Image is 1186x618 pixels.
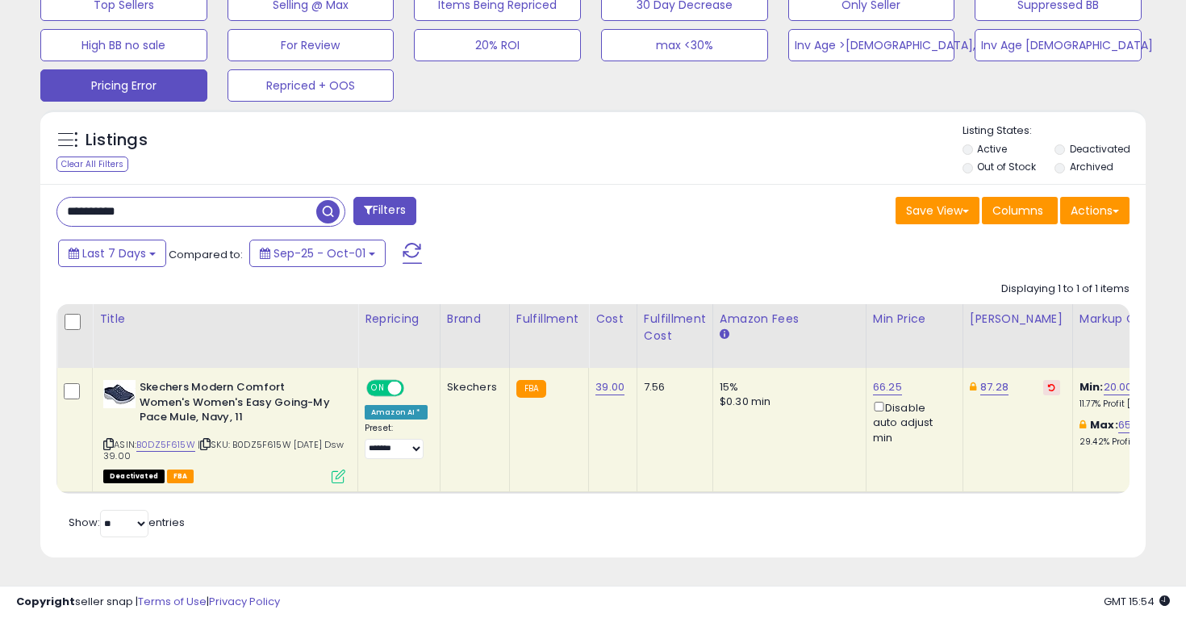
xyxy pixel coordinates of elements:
[720,328,729,342] small: Amazon Fees.
[516,380,546,398] small: FBA
[601,29,768,61] button: max <30%
[69,515,185,530] span: Show: entries
[40,29,207,61] button: High BB no sale
[992,203,1043,219] span: Columns
[249,240,386,267] button: Sep-25 - Oct-01
[970,311,1066,328] div: [PERSON_NAME]
[963,123,1146,139] p: Listing States:
[980,379,1009,395] a: 87.28
[228,29,395,61] button: For Review
[86,129,148,152] h5: Listings
[447,311,503,328] div: Brand
[720,311,859,328] div: Amazon Fees
[644,380,700,395] div: 7.56
[595,379,624,395] a: 39.00
[40,69,207,102] button: Pricing Error
[977,142,1007,156] label: Active
[595,311,630,328] div: Cost
[1001,282,1130,297] div: Displaying 1 to 1 of 1 items
[720,395,854,409] div: $0.30 min
[365,423,428,459] div: Preset:
[873,311,956,328] div: Min Price
[1080,379,1104,395] b: Min:
[99,311,351,328] div: Title
[103,438,345,462] span: | SKU: B0DZ5F615W [DATE] Dsw 39.00
[720,380,854,395] div: 15%
[140,380,336,429] b: Skechers Modern Comfort Women's Women's Easy Going-My Pace Mule, Navy, 11
[58,240,166,267] button: Last 7 Days
[982,197,1058,224] button: Columns
[644,311,706,344] div: Fulfillment Cost
[1060,197,1130,224] button: Actions
[103,380,345,482] div: ASIN:
[1070,160,1113,173] label: Archived
[414,29,581,61] button: 20% ROI
[169,247,243,262] span: Compared to:
[873,399,950,445] div: Disable auto adjust min
[136,438,195,452] a: B0DZ5F615W
[365,311,433,328] div: Repricing
[138,594,207,609] a: Terms of Use
[1118,417,1147,433] a: 65.85
[16,595,280,610] div: seller snap | |
[82,245,146,261] span: Last 7 Days
[365,405,428,420] div: Amazon AI *
[209,594,280,609] a: Privacy Policy
[167,470,194,483] span: FBA
[228,69,395,102] button: Repriced + OOS
[16,594,75,609] strong: Copyright
[977,160,1036,173] label: Out of Stock
[103,470,165,483] span: All listings that are unavailable for purchase on Amazon for any reason other than out-of-stock
[516,311,582,328] div: Fulfillment
[896,197,979,224] button: Save View
[103,380,136,408] img: 41Oi9yc2maL._SL40_.jpg
[353,197,416,225] button: Filters
[447,380,497,395] div: Skechers
[1070,142,1130,156] label: Deactivated
[1104,594,1170,609] span: 2025-10-9 15:54 GMT
[56,157,128,172] div: Clear All Filters
[1104,379,1133,395] a: 20.00
[975,29,1142,61] button: Inv Age [DEMOGRAPHIC_DATA]
[788,29,955,61] button: Inv Age >[DEMOGRAPHIC_DATA], <91
[402,382,428,395] span: OFF
[274,245,365,261] span: Sep-25 - Oct-01
[1090,417,1118,432] b: Max:
[873,379,902,395] a: 66.25
[368,382,388,395] span: ON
